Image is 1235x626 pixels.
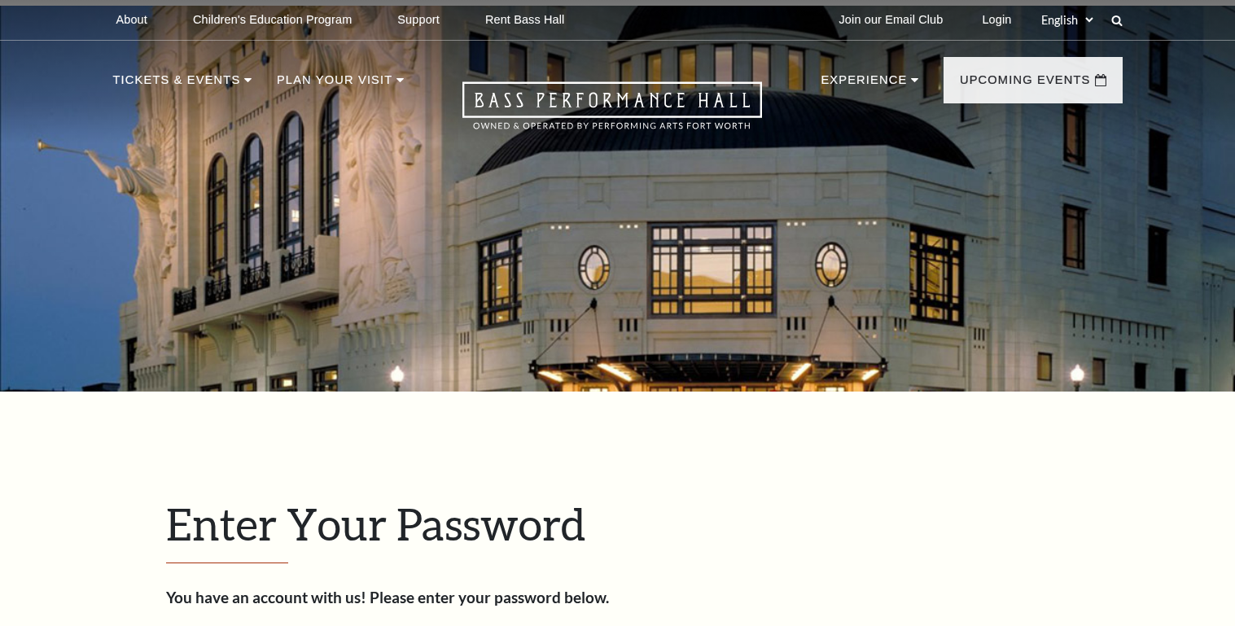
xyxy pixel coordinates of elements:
p: Children's Education Program [193,13,352,27]
p: About [116,13,147,27]
p: Plan Your Visit [277,70,392,99]
select: Select: [1038,12,1096,28]
strong: You have an account with us! [166,588,366,606]
span: Enter Your Password [166,497,585,549]
p: Tickets & Events [113,70,241,99]
p: Upcoming Events [960,70,1091,99]
p: Experience [821,70,907,99]
p: Support [397,13,440,27]
strong: Please enter your password below. [370,588,609,606]
p: Rent Bass Hall [485,13,565,27]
